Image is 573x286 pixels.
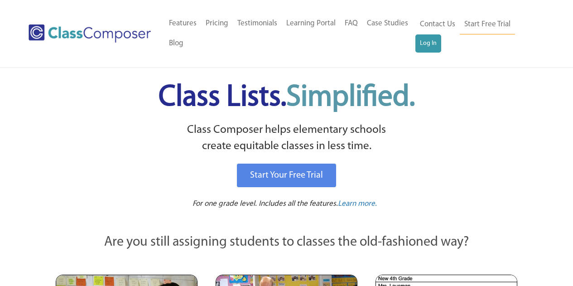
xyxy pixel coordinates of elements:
span: For one grade level. Includes all the features. [193,200,338,208]
p: Are you still assigning students to classes the old-fashioned way? [56,233,518,252]
img: Class Composer [29,24,151,43]
a: Learning Portal [282,14,340,34]
a: FAQ [340,14,362,34]
nav: Header Menu [415,15,538,53]
nav: Header Menu [164,14,415,53]
a: Log In [415,34,441,53]
p: Class Composer helps elementary schools create equitable classes in less time. [54,122,519,155]
span: Start Your Free Trial [250,171,323,180]
a: Contact Us [415,15,460,34]
a: Blog [164,34,188,53]
a: Testimonials [233,14,282,34]
span: Class Lists. [159,83,415,112]
span: Simplified. [286,83,415,112]
a: Start Your Free Trial [237,164,336,187]
a: Learn more. [338,199,377,210]
a: Pricing [201,14,233,34]
a: Features [164,14,201,34]
a: Start Free Trial [460,15,515,35]
span: Learn more. [338,200,377,208]
a: Case Studies [362,14,413,34]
